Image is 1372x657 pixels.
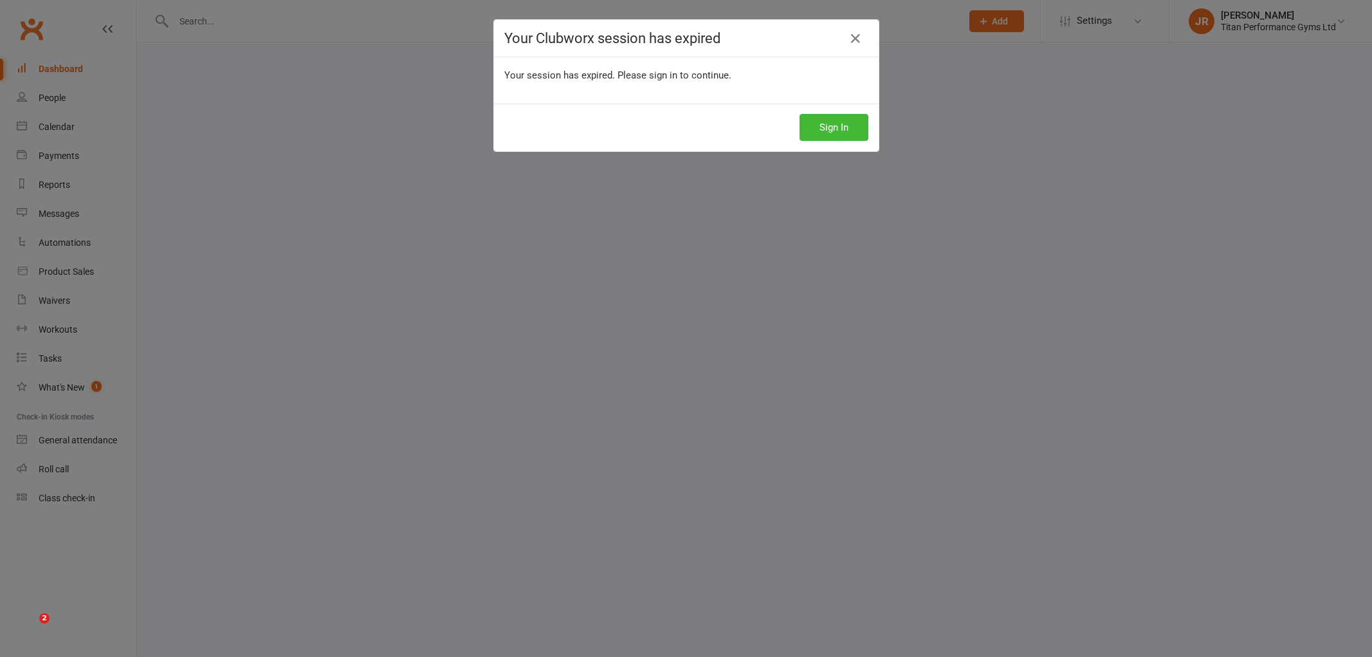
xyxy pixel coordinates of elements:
button: Sign In [800,114,868,141]
iframe: Intercom live chat [13,613,44,644]
span: 2 [39,613,50,624]
span: Your session has expired. Please sign in to continue. [504,69,731,81]
h4: Your Clubworx session has expired [504,30,868,46]
a: Close [845,28,866,49]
